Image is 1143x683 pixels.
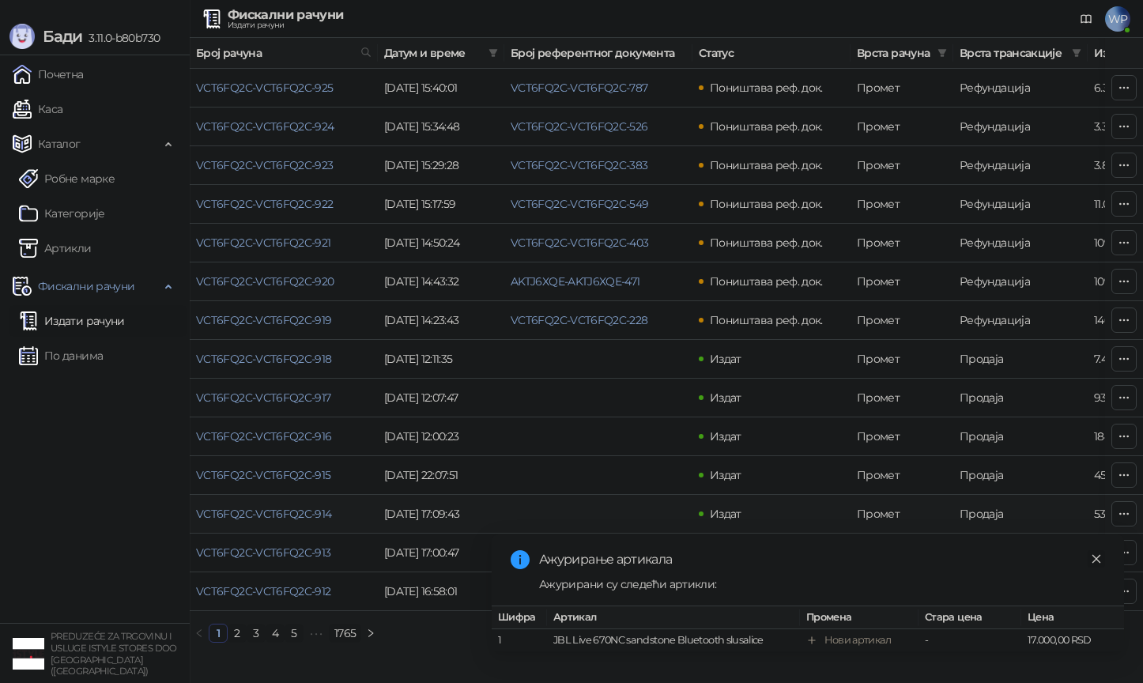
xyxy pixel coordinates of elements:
div: Ажурирање артикала [539,550,1105,569]
span: Бади [43,27,82,46]
small: PREDUZEĆE ZA TRGOVINU I USLUGE ISTYLE STORES DOO [GEOGRAPHIC_DATA] ([GEOGRAPHIC_DATA]) [51,631,177,677]
td: VCT6FQ2C-VCT6FQ2C-924 [190,108,378,146]
span: filter [485,41,501,65]
td: VCT6FQ2C-VCT6FQ2C-923 [190,146,378,185]
a: VCT6FQ2C-VCT6FQ2C-915 [196,468,331,482]
span: Датум и време [384,44,482,62]
td: VCT6FQ2C-VCT6FQ2C-916 [190,417,378,456]
td: [DATE] 12:07:47 [378,379,504,417]
td: [DATE] 14:43:32 [378,262,504,301]
td: Рефундација [953,224,1088,262]
span: Поништава реф. док. [710,274,823,289]
li: 1 [209,624,228,643]
td: [DATE] 14:23:43 [378,301,504,340]
span: close [1091,553,1102,564]
td: Промет [851,534,953,572]
a: VCT6FQ2C-VCT6FQ2C-916 [196,429,332,443]
td: VCT6FQ2C-VCT6FQ2C-913 [190,534,378,572]
a: VCT6FQ2C-VCT6FQ2C-923 [196,158,334,172]
th: Промена [800,606,919,629]
span: left [194,628,204,638]
td: Промет [851,495,953,534]
td: Промет [851,340,953,379]
td: Промет [851,146,953,185]
th: Врста трансакције [953,38,1088,69]
td: [DATE] 15:17:59 [378,185,504,224]
span: filter [937,48,947,58]
a: VCT6FQ2C-VCT6FQ2C-526 [511,119,648,134]
li: 1765 [329,624,361,643]
div: Нови артикал [824,632,891,648]
img: Logo [9,24,35,49]
span: Поништава реф. док. [710,81,823,95]
th: Артикал [547,606,800,629]
td: Рефундација [953,69,1088,108]
td: [DATE] 15:40:01 [378,69,504,108]
a: 2 [228,625,246,642]
th: Број рачуна [190,38,378,69]
td: Рефундација [953,108,1088,146]
td: Рефундација [953,301,1088,340]
td: 17.000,00 RSD [1021,629,1124,652]
td: Промет [851,262,953,301]
td: Промет [851,379,953,417]
span: 3.11.0-b80b730 [82,31,160,45]
a: VCT6FQ2C-VCT6FQ2C-922 [196,197,334,211]
td: Рефундација [953,146,1088,185]
a: VCT6FQ2C-VCT6FQ2C-919 [196,313,332,327]
td: Продаја [953,379,1088,417]
a: Каса [13,93,62,125]
a: 5 [285,625,303,642]
button: left [190,624,209,643]
td: VCT6FQ2C-VCT6FQ2C-920 [190,262,378,301]
a: VCT6FQ2C-VCT6FQ2C-914 [196,507,332,521]
td: Продаја [953,417,1088,456]
td: [DATE] 15:34:48 [378,108,504,146]
td: VCT6FQ2C-VCT6FQ2C-919 [190,301,378,340]
li: 4 [266,624,285,643]
td: 1 [492,629,547,652]
a: VCT6FQ2C-VCT6FQ2C-228 [511,313,648,327]
span: Број рачуна [196,44,354,62]
a: VCT6FQ2C-VCT6FQ2C-549 [511,197,649,211]
td: VCT6FQ2C-VCT6FQ2C-917 [190,379,378,417]
span: Поништава реф. док. [710,158,823,172]
a: VCT6FQ2C-VCT6FQ2C-383 [511,158,648,172]
li: Следећих 5 Страна [304,624,329,643]
div: Издати рачуни [228,21,343,29]
th: Број референтног документа [504,38,692,69]
span: Издат [710,468,741,482]
td: VCT6FQ2C-VCT6FQ2C-914 [190,495,378,534]
a: 3 [247,625,265,642]
li: 5 [285,624,304,643]
a: VCT6FQ2C-VCT6FQ2C-403 [511,236,649,250]
a: VCT6FQ2C-VCT6FQ2C-925 [196,81,334,95]
span: Поништава реф. док. [710,236,823,250]
a: Почетна [13,58,84,90]
span: Издат [710,352,741,366]
a: Категорије [19,198,105,229]
a: ArtikliАртикли [19,232,92,264]
li: 3 [247,624,266,643]
span: Каталог [38,128,81,160]
th: Шифра [492,606,547,629]
td: VCT6FQ2C-VCT6FQ2C-922 [190,185,378,224]
span: filter [1072,48,1081,58]
td: Рефундација [953,262,1088,301]
a: 1 [209,625,227,642]
td: Продаја [953,340,1088,379]
span: Врста трансакције [960,44,1066,62]
a: VCT6FQ2C-VCT6FQ2C-912 [196,584,331,598]
th: Статус [692,38,851,69]
th: Врста рачуна [851,38,953,69]
td: - [919,629,1021,652]
button: right [361,624,380,643]
span: WP [1105,6,1130,32]
td: [DATE] 17:00:47 [378,534,504,572]
span: filter [489,48,498,58]
td: [DATE] 12:11:35 [378,340,504,379]
th: Стара цена [919,606,1021,629]
td: Промет [851,301,953,340]
span: Поништава реф. док. [710,119,823,134]
td: [DATE] 14:50:24 [378,224,504,262]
